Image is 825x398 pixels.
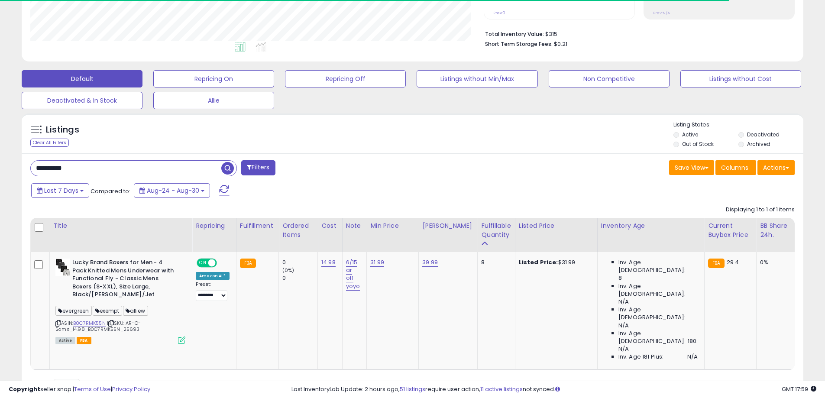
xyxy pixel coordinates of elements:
span: Columns [721,163,748,172]
div: Clear All Filters [30,139,69,147]
button: Last 7 Days [31,183,89,198]
span: Inv. Age [DEMOGRAPHIC_DATA]-180: [618,330,698,345]
b: Lucky Brand Boxers for Men - 4 Pack Knitted Mens Underwear with Functional Fly - Classic Mens Box... [72,259,178,301]
span: N/A [618,322,629,330]
div: Amazon AI * [196,272,230,280]
button: Repricing Off [285,70,406,87]
small: Prev: 0 [493,10,505,16]
button: Aug-24 - Aug-30 [134,183,210,198]
a: 11 active listings [480,385,523,393]
div: 0 [282,259,317,266]
span: All listings currently available for purchase on Amazon [55,337,75,344]
small: FBA [240,259,256,268]
div: BB Share 24h. [760,221,792,239]
button: Allie [153,92,274,109]
div: Min Price [370,221,415,230]
span: | SKU: AR-O-Sams_14.98_B0C7RMK55N_25693 [55,320,141,333]
button: Default [22,70,142,87]
b: Short Term Storage Fees: [485,40,553,48]
b: Listed Price: [519,258,558,266]
div: ASIN: [55,259,185,343]
div: Inventory Age [601,221,701,230]
div: Ordered Items [282,221,314,239]
a: Privacy Policy [112,385,150,393]
span: 29.4 [727,258,739,266]
button: Deactivated & In Stock [22,92,142,109]
label: Deactivated [747,131,780,138]
div: 0 [282,274,317,282]
span: Inv. Age [DEMOGRAPHIC_DATA]: [618,282,698,298]
label: Archived [747,140,770,148]
span: Inv. Age 181 Plus: [618,353,664,361]
div: seller snap | | [9,385,150,394]
div: $31.99 [519,259,591,266]
img: 41MCQxNpJ2L._SL40_.jpg [55,259,70,276]
strong: Copyright [9,385,40,393]
label: Out of Stock [682,140,714,148]
a: 39.99 [422,258,438,267]
div: Fulfillable Quantity [481,221,511,239]
a: 6/15 ar off yoyo [346,258,360,291]
small: FBA [708,259,724,268]
span: N/A [687,353,698,361]
b: Total Inventory Value: [485,30,544,38]
span: FBA [77,337,91,344]
button: Repricing On [153,70,274,87]
span: Inv. Age [DEMOGRAPHIC_DATA]: [618,259,698,274]
h5: Listings [46,124,79,136]
div: Repricing [196,221,233,230]
p: Listing States: [673,121,803,129]
div: [PERSON_NAME] [422,221,474,230]
div: 8 [481,259,508,266]
div: Preset: [196,282,230,301]
button: Non Competitive [549,70,670,87]
span: Aug-24 - Aug-30 [147,186,199,195]
div: 0% [760,259,789,266]
button: Save View [669,160,714,175]
a: B0C7RMK55N [73,320,106,327]
div: Listed Price [519,221,594,230]
span: N/A [618,298,629,306]
span: Inv. Age [DEMOGRAPHIC_DATA]: [618,306,698,321]
span: 2025-09-7 17:59 GMT [782,385,816,393]
div: Note [346,221,363,230]
a: 31.99 [370,258,384,267]
span: evergreen [55,306,92,316]
div: Displaying 1 to 1 of 1 items [726,206,795,214]
span: 8 [618,274,622,282]
small: Prev: N/A [653,10,670,16]
span: Last 7 Days [44,186,78,195]
div: Cost [321,221,339,230]
span: N/A [618,345,629,353]
span: exempt [93,306,122,316]
small: (0%) [282,267,294,274]
button: Listings without Min/Max [417,70,537,87]
label: Active [682,131,698,138]
span: Compared to: [91,187,130,195]
a: Terms of Use [74,385,111,393]
div: Last InventoryLab Update: 2 hours ago, require user action, not synced. [291,385,816,394]
div: Current Buybox Price [708,221,753,239]
a: 14.98 [321,258,336,267]
li: $315 [485,28,788,39]
span: OFF [216,259,230,267]
span: alliew [123,306,148,316]
div: Title [53,221,188,230]
button: Actions [757,160,795,175]
button: Listings without Cost [680,70,801,87]
button: Columns [715,160,756,175]
span: $0.21 [554,40,567,48]
a: 51 listings [400,385,425,393]
div: Fulfillment [240,221,275,230]
button: Filters [241,160,275,175]
span: ON [197,259,208,267]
